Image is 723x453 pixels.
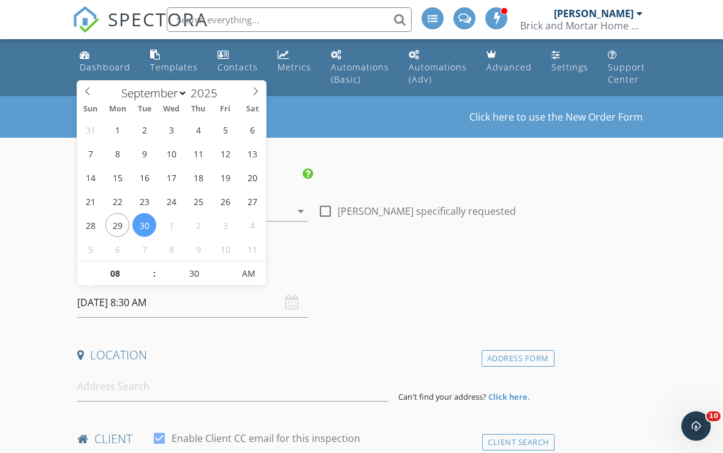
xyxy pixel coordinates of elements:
[132,213,156,237] span: September 30, 2025
[132,189,156,213] span: September 23, 2025
[213,44,263,79] a: Contacts
[187,85,228,101] input: Year
[186,237,210,261] span: October 9, 2025
[105,189,129,213] span: September 22, 2025
[218,61,258,73] div: Contacts
[213,165,237,189] span: September 19, 2025
[105,213,129,237] span: September 29, 2025
[77,263,550,279] h4: Date/Time
[213,141,237,165] span: September 12, 2025
[77,105,104,113] span: Sun
[159,165,183,189] span: September 17, 2025
[213,118,237,141] span: September 5, 2025
[105,237,129,261] span: October 6, 2025
[167,7,412,32] input: Search everything...
[409,61,467,85] div: Automations (Adv)
[240,237,264,261] span: October 11, 2025
[72,17,208,42] a: SPECTORA
[554,7,634,20] div: [PERSON_NAME]
[159,141,183,165] span: September 10, 2025
[186,165,210,189] span: September 18, 2025
[132,237,156,261] span: October 7, 2025
[131,105,158,113] span: Tue
[486,61,532,73] div: Advanced
[72,6,99,33] img: The Best Home Inspection Software - Spectora
[706,411,721,421] span: 10
[145,44,203,79] a: Templates
[186,141,210,165] span: September 11, 2025
[240,213,264,237] span: October 4, 2025
[78,213,102,237] span: September 28, 2025
[186,213,210,237] span: October 2, 2025
[240,165,264,189] span: September 20, 2025
[186,189,210,213] span: September 25, 2025
[232,261,265,286] span: Click to toggle
[78,165,102,189] span: September 14, 2025
[482,350,555,367] div: Address Form
[240,141,264,165] span: September 13, 2025
[172,432,360,444] label: Enable Client CC email for this inspection
[78,189,102,213] span: September 21, 2025
[488,391,530,402] strong: Click here.
[551,61,588,73] div: Settings
[105,118,129,141] span: September 1, 2025
[398,391,486,402] span: Can't find your address?
[77,288,308,318] input: Select date
[77,372,388,402] input: Address Search
[469,112,643,122] a: Click here to use the New Order Form
[608,61,645,85] div: Support Center
[240,118,264,141] span: September 6, 2025
[273,44,316,79] a: Metrics
[547,44,593,79] a: Settings
[132,165,156,189] span: September 16, 2025
[681,411,711,441] iframe: Intercom live chat
[482,434,555,451] div: Client Search
[326,44,394,91] a: Automations (Basic)
[132,141,156,165] span: September 9, 2025
[293,204,308,219] i: arrow_drop_down
[520,20,643,32] div: Brick and Mortar Home Services
[159,118,183,141] span: September 3, 2025
[185,105,212,113] span: Thu
[78,237,102,261] span: October 5, 2025
[240,189,264,213] span: September 27, 2025
[404,44,472,91] a: Automations (Advanced)
[105,165,129,189] span: September 15, 2025
[213,237,237,261] span: October 10, 2025
[159,237,183,261] span: October 8, 2025
[78,141,102,165] span: September 7, 2025
[212,105,239,113] span: Fri
[153,261,156,286] span: :
[186,118,210,141] span: September 4, 2025
[108,6,208,32] span: SPECTORA
[75,44,135,79] a: Dashboard
[239,105,266,113] span: Sat
[150,61,198,73] div: Templates
[80,61,131,73] div: Dashboard
[338,205,516,217] label: [PERSON_NAME] specifically requested
[331,61,389,85] div: Automations (Basic)
[213,213,237,237] span: October 3, 2025
[104,105,131,113] span: Mon
[77,431,550,447] h4: client
[159,189,183,213] span: September 24, 2025
[77,347,550,363] h4: Location
[159,213,183,237] span: October 1, 2025
[213,189,237,213] span: September 26, 2025
[78,118,102,141] span: August 31, 2025
[482,44,537,79] a: Advanced
[278,61,311,73] div: Metrics
[105,141,129,165] span: September 8, 2025
[603,44,650,91] a: Support Center
[132,118,156,141] span: September 2, 2025
[158,105,185,113] span: Wed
